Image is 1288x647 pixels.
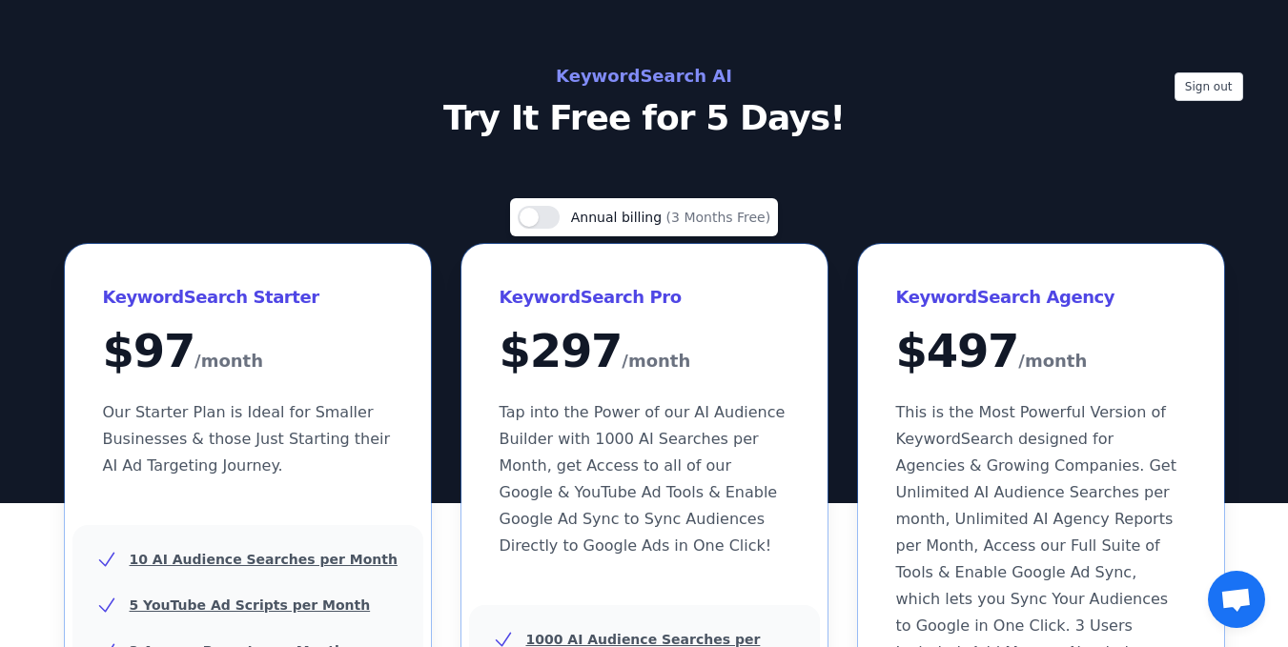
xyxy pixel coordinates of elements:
h3: KeywordSearch Pro [500,282,789,313]
span: Tap into the Power of our AI Audience Builder with 1000 AI Searches per Month, get Access to all ... [500,403,786,555]
p: Try It Free for 5 Days! [217,99,1072,137]
div: $ 97 [103,328,393,376]
button: Sign out [1175,72,1243,101]
span: Annual billing [571,210,666,225]
u: 10 AI Audience Searches per Month [130,552,398,567]
div: Open chat [1208,571,1265,628]
h2: KeywordSearch AI [217,61,1072,91]
u: 5 YouTube Ad Scripts per Month [130,597,371,613]
span: (3 Months Free) [666,210,771,225]
span: Our Starter Plan is Ideal for Smaller Businesses & those Just Starting their AI Ad Targeting Jour... [103,403,391,475]
div: $ 297 [500,328,789,376]
span: /month [1018,346,1087,376]
span: /month [194,346,263,376]
h3: KeywordSearch Starter [103,282,393,313]
div: $ 497 [896,328,1186,376]
span: /month [622,346,690,376]
h3: KeywordSearch Agency [896,282,1186,313]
